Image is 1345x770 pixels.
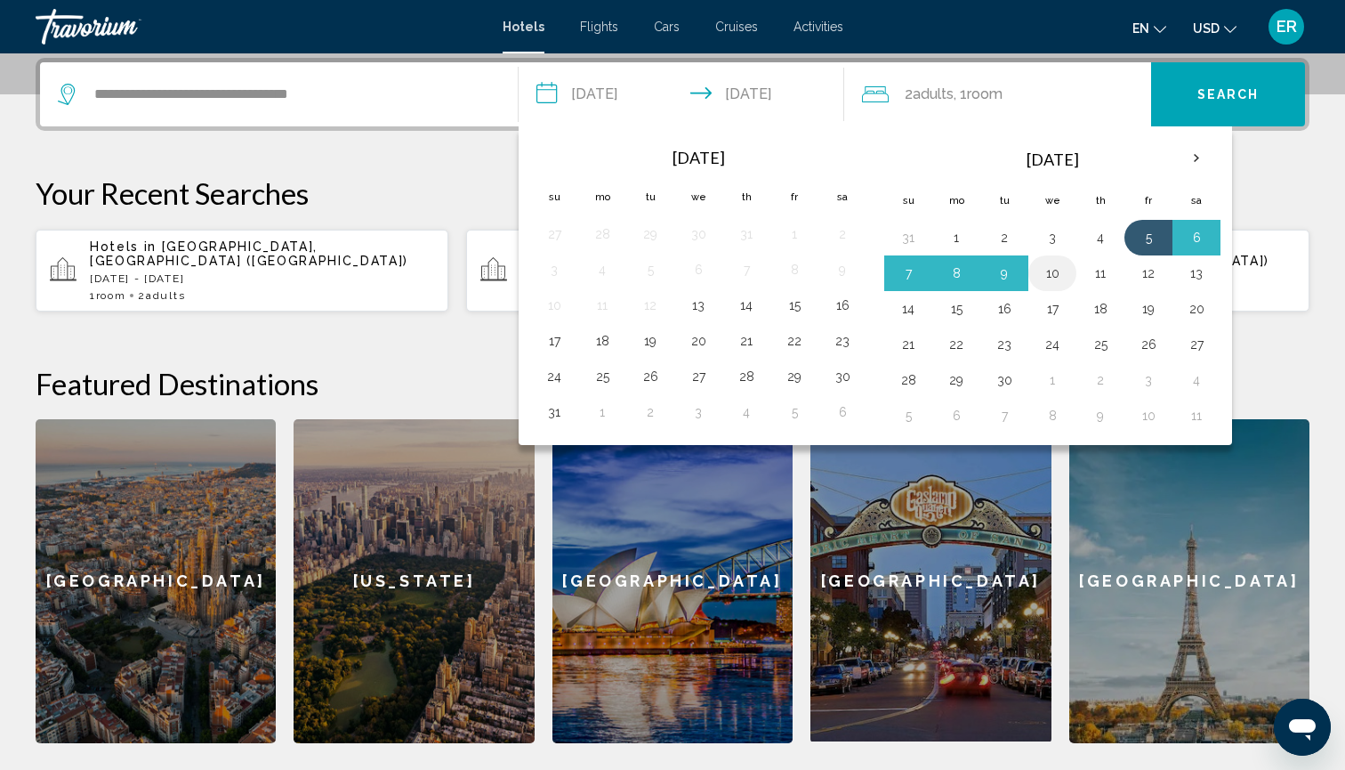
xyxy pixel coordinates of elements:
button: Day 20 [1182,296,1211,321]
button: Hotels in [GEOGRAPHIC_DATA], [GEOGRAPHIC_DATA] ([GEOGRAPHIC_DATA])[DATE] - [DATE]1Room2Adults [36,229,448,312]
button: Day 25 [1086,332,1115,357]
span: 1 [90,289,125,302]
span: Activities [793,20,843,34]
a: [GEOGRAPHIC_DATA] [810,419,1051,743]
a: Travorium [36,9,485,45]
th: [DATE] [932,138,1172,181]
iframe: Button to launch messaging window [1274,699,1331,756]
button: Day 1 [942,225,970,250]
button: Day 2 [828,222,857,247]
button: Day 9 [990,261,1019,286]
button: Day 11 [1086,261,1115,286]
button: Day 25 [588,364,616,389]
button: User Menu [1263,8,1309,45]
th: [DATE] [578,138,818,177]
button: Day 8 [942,261,970,286]
button: Day 26 [636,364,664,389]
button: Change language [1132,15,1166,41]
button: Day 12 [636,293,664,318]
button: Day 29 [636,222,664,247]
button: Day 4 [588,257,616,282]
button: Day 29 [780,364,809,389]
button: Change currency [1193,15,1236,41]
button: Day 1 [780,222,809,247]
div: [GEOGRAPHIC_DATA] [810,419,1051,742]
button: Day 20 [684,328,713,353]
span: , 1 [954,82,1003,107]
button: Day 6 [942,403,970,428]
button: Day 18 [1086,296,1115,321]
span: en [1132,21,1149,36]
span: USD [1193,21,1220,36]
button: Day 29 [942,368,970,393]
button: Day 5 [894,403,922,428]
button: Day 10 [540,293,568,318]
button: Day 17 [1038,296,1067,321]
button: Day 16 [828,293,857,318]
span: Cars [654,20,680,34]
span: Search [1197,88,1260,102]
a: [GEOGRAPHIC_DATA] [36,419,276,743]
span: Flights [580,20,618,34]
button: Day 5 [780,400,809,425]
button: Day 15 [780,293,809,318]
a: [US_STATE] [294,419,534,743]
button: Check-in date: Sep 5, 2025 Check-out date: Sep 7, 2025 [519,62,844,126]
button: Day 19 [636,328,664,353]
button: Day 11 [1182,403,1211,428]
button: Day 13 [684,293,713,318]
button: Day 3 [1038,225,1067,250]
button: Day 30 [684,222,713,247]
button: Day 4 [1086,225,1115,250]
button: Day 22 [942,332,970,357]
button: Day 9 [828,257,857,282]
span: Room [967,85,1003,102]
button: Day 31 [894,225,922,250]
button: Day 14 [732,293,761,318]
button: Day 1 [1038,368,1067,393]
span: 2 [138,289,185,302]
div: Search widget [40,62,1305,126]
button: Day 8 [1038,403,1067,428]
p: [DATE] - [DATE] [90,272,434,285]
button: Day 6 [828,400,857,425]
button: Day 3 [540,257,568,282]
button: Day 13 [1182,261,1211,286]
p: Your Recent Searches [36,175,1309,211]
button: Day 27 [1182,332,1211,357]
button: Day 2 [990,225,1019,250]
span: Hotels in [90,239,157,254]
a: Hotels [503,20,544,34]
button: Day 22 [780,328,809,353]
button: Day 11 [588,293,616,318]
button: Day 1 [588,400,616,425]
button: Day 4 [732,400,761,425]
button: Day 30 [828,364,857,389]
button: Travelers: 2 adults, 0 children [844,62,1152,126]
button: Day 18 [588,328,616,353]
button: Day 5 [1134,225,1163,250]
button: Day 21 [732,328,761,353]
a: [GEOGRAPHIC_DATA] [552,419,793,743]
button: Next month [1172,138,1220,179]
button: Day 28 [588,222,616,247]
button: Day 31 [732,222,761,247]
button: Day 2 [636,400,664,425]
button: Day 21 [894,332,922,357]
a: [GEOGRAPHIC_DATA] [1069,419,1309,743]
button: Day 14 [894,296,922,321]
button: Day 9 [1086,403,1115,428]
button: Hotels in [GEOGRAPHIC_DATA], [GEOGRAPHIC_DATA] ([GEOGRAPHIC_DATA])[DATE] - [DATE]1Room2Adults [466,229,879,312]
button: Day 17 [540,328,568,353]
button: Day 23 [990,332,1019,357]
button: Day 23 [828,328,857,353]
button: Day 10 [1134,403,1163,428]
button: Day 19 [1134,296,1163,321]
button: Day 4 [1182,368,1211,393]
span: Cruises [715,20,758,34]
button: Day 7 [894,261,922,286]
button: Day 12 [1134,261,1163,286]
